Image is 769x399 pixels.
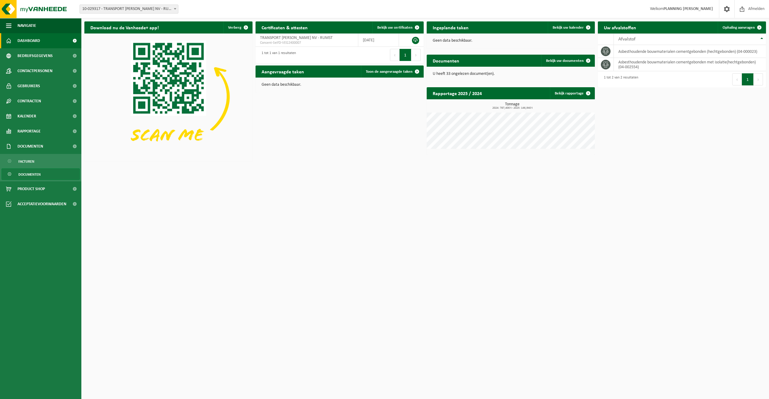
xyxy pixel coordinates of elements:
span: Contracten [17,94,41,109]
span: Verberg [228,26,241,30]
span: Ophaling aanvragen [723,26,755,30]
a: Bekijk uw kalender [548,21,594,34]
h2: Uw afvalstoffen [598,21,642,33]
td: asbesthoudende bouwmaterialen cementgebonden met isolatie(hechtgebonden) (04-002554) [614,58,766,71]
span: 2024: 787,400 t - 2025: 146,940 t [430,107,595,110]
span: Bekijk uw documenten [546,59,584,63]
span: Dashboard [17,33,40,48]
span: Contactpersonen [17,63,52,78]
span: Documenten [18,169,41,180]
a: Bekijk uw documenten [541,55,594,67]
button: Previous [732,73,742,85]
span: Bedrijfsgegevens [17,48,53,63]
span: Bekijk uw certificaten [377,26,413,30]
h2: Aangevraagde taken [256,65,310,77]
h2: Ingeplande taken [427,21,475,33]
span: Rapportage [17,124,41,139]
h2: Certificaten & attesten [256,21,314,33]
a: Toon de aangevraagde taken [361,65,423,78]
span: TRANSPORT [PERSON_NAME] NV - RUMST [260,36,333,40]
span: Navigatie [17,18,36,33]
a: Facturen [2,155,80,167]
button: Verberg [223,21,252,34]
p: Geen data beschikbaar. [262,83,418,87]
a: Bekijk uw certificaten [372,21,423,34]
span: Acceptatievoorwaarden [17,196,66,212]
span: Facturen [18,156,34,167]
div: 1 tot 1 van 1 resultaten [259,48,296,62]
span: Toon de aangevraagde taken [366,70,413,74]
span: Afvalstof [618,37,636,42]
p: Geen data beschikbaar. [433,39,589,43]
p: U heeft 33 ongelezen document(en). [433,72,589,76]
a: Documenten [2,168,80,180]
td: asbesthoudende bouwmaterialen cementgebonden (hechtgebonden) (04-000023) [614,45,766,58]
span: Bekijk uw kalender [553,26,584,30]
span: Product Shop [17,181,45,196]
span: Gebruikers [17,78,40,94]
h3: Tonnage [430,102,595,110]
span: Consent-SelfD-VEG2400007 [260,40,353,45]
img: Download de VHEPlus App [84,34,253,160]
h2: Documenten [427,55,465,66]
div: 1 tot 2 van 2 resultaten [601,73,638,86]
strong: PLANNING [PERSON_NAME] [664,7,713,11]
button: 1 [400,49,411,61]
h2: Rapportage 2025 / 2024 [427,87,488,99]
h2: Download nu de Vanheede+ app! [84,21,165,33]
button: Next [754,73,763,85]
a: Ophaling aanvragen [718,21,765,34]
button: 1 [742,73,754,85]
span: 10-029317 - TRANSPORT L. JANSSENS NV - RUMST [80,5,178,13]
span: Kalender [17,109,36,124]
button: Next [411,49,421,61]
a: Bekijk rapportage [550,87,594,99]
td: [DATE] [358,34,399,47]
span: Documenten [17,139,43,154]
button: Previous [390,49,400,61]
span: 10-029317 - TRANSPORT L. JANSSENS NV - RUMST [80,5,178,14]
